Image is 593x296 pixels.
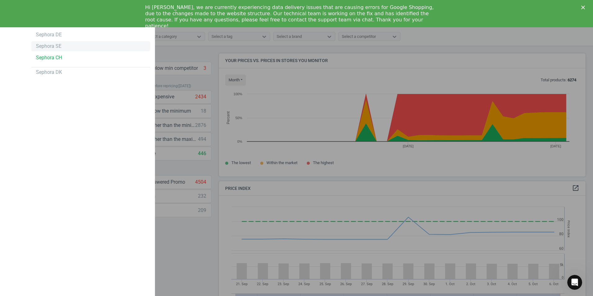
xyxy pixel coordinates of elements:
[567,275,582,290] iframe: Intercom live chat
[36,54,62,61] div: Sephora CH
[36,43,61,50] div: Sephora SE
[36,69,62,76] div: Sephora DK
[36,31,62,38] div: Sephora DE
[581,6,587,9] div: Close
[145,4,438,29] div: Hi [PERSON_NAME], we are currently experiencing data delivery issues that are causing errors for ...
